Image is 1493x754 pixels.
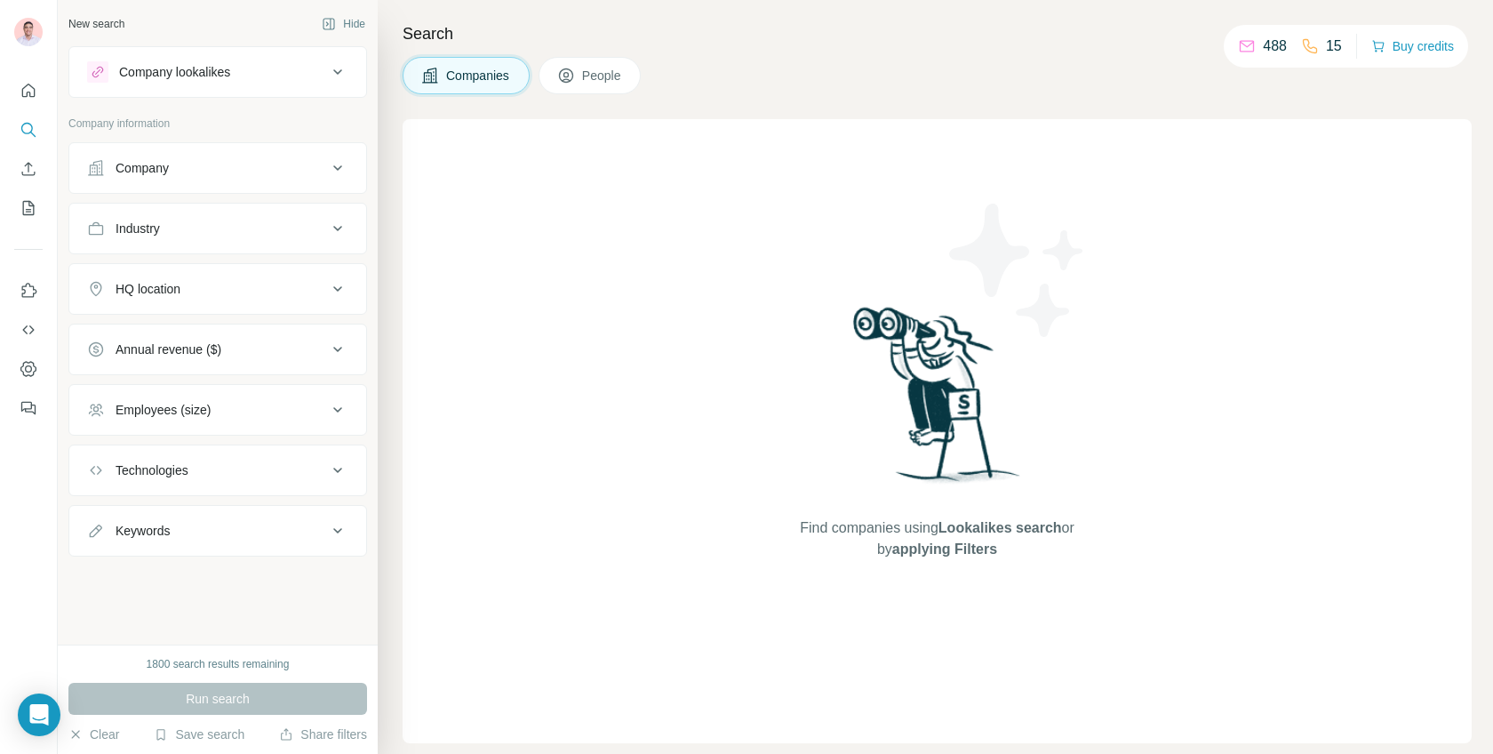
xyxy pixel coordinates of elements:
[446,67,511,84] span: Companies
[116,220,160,237] div: Industry
[938,520,1062,535] span: Lookalikes search
[147,656,290,672] div: 1800 search results remaining
[154,726,244,743] button: Save search
[794,517,1079,560] span: Find companies using or by
[116,522,170,540] div: Keywords
[14,392,43,424] button: Feedback
[69,207,366,250] button: Industry
[69,449,366,492] button: Technologies
[1371,34,1454,59] button: Buy credits
[14,275,43,307] button: Use Surfe on LinkedIn
[69,268,366,310] button: HQ location
[892,541,997,557] span: applying Filters
[119,63,230,81] div: Company lookalikes
[14,114,43,146] button: Search
[18,694,60,736] div: Open Intercom Messenger
[403,21,1472,46] h4: Search
[68,16,124,32] div: New search
[14,314,43,346] button: Use Surfe API
[69,328,366,371] button: Annual revenue ($)
[68,116,367,132] p: Company information
[116,341,221,358] div: Annual revenue ($)
[845,302,1030,501] img: Surfe Illustration - Woman searching with binoculars
[116,280,180,298] div: HQ location
[69,509,366,552] button: Keywords
[14,75,43,107] button: Quick start
[582,67,623,84] span: People
[279,726,367,743] button: Share filters
[14,353,43,385] button: Dashboard
[68,726,119,743] button: Clear
[116,401,211,419] div: Employees (size)
[116,159,169,177] div: Company
[1326,36,1342,57] p: 15
[14,18,43,46] img: Avatar
[309,11,378,37] button: Hide
[1263,36,1287,57] p: 488
[938,190,1098,350] img: Surfe Illustration - Stars
[69,389,366,431] button: Employees (size)
[69,51,366,93] button: Company lookalikes
[14,153,43,185] button: Enrich CSV
[14,192,43,224] button: My lists
[116,461,188,479] div: Technologies
[69,147,366,189] button: Company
